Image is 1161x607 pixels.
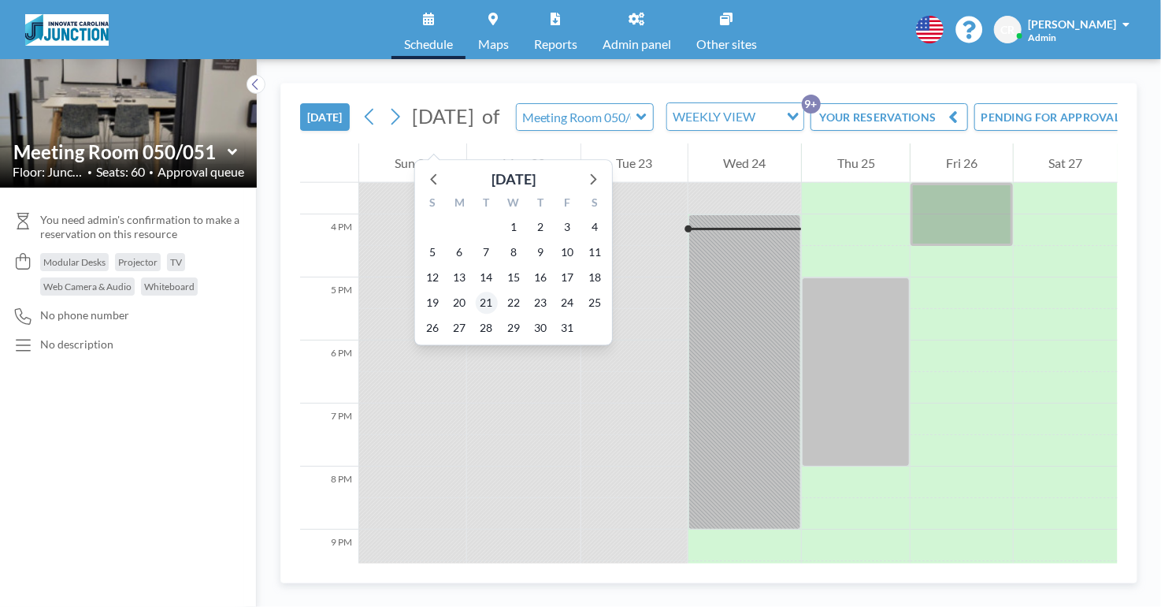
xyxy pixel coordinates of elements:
span: Thursday, October 30, 2025 [529,317,551,339]
span: Monday, October 13, 2025 [448,266,470,289]
span: Thursday, October 16, 2025 [529,266,551,289]
button: YOUR RESERVATIONS9+ [810,103,968,131]
div: 7 PM [300,404,358,467]
span: Friday, October 31, 2025 [556,317,578,339]
span: Wednesday, October 29, 2025 [503,317,525,339]
span: Saturday, October 4, 2025 [584,216,606,238]
span: Sunday, October 19, 2025 [421,292,443,314]
span: Tuesday, October 7, 2025 [476,241,498,263]
div: Wed 24 [688,143,801,183]
span: Reports [534,38,577,50]
span: Whiteboard [144,281,195,292]
span: of [482,104,499,128]
div: F [554,194,580,214]
img: organization-logo [25,14,109,46]
div: Mon 22 [467,143,580,183]
span: Floor: Junction ... [13,164,83,180]
div: M [446,194,473,214]
span: Friday, October 24, 2025 [556,292,578,314]
span: WEEKLY VIEW [670,106,759,127]
div: 5 PM [300,277,358,341]
div: 6 PM [300,341,358,404]
p: 9+ [802,95,821,114]
span: Saturday, October 25, 2025 [584,292,606,314]
span: [PERSON_NAME] [1028,17,1116,31]
span: Saturday, October 11, 2025 [584,241,606,263]
span: Projector [118,256,158,268]
span: Tuesday, October 14, 2025 [476,266,498,289]
span: Monday, October 20, 2025 [448,292,470,314]
div: Thu 25 [802,143,910,183]
div: Search for option [667,103,803,130]
span: Friday, October 3, 2025 [556,216,578,238]
div: 4 PM [300,214,358,277]
input: Meeting Room 050/051 [13,140,228,163]
div: Tue 23 [581,143,688,183]
div: 9 PM [300,530,358,593]
span: Sunday, October 26, 2025 [421,317,443,339]
div: Fri 26 [911,143,1012,183]
span: Web Camera & Audio [43,281,132,292]
span: Approval queue [158,164,244,180]
span: Wednesday, October 22, 2025 [503,292,525,314]
span: Saturday, October 18, 2025 [584,266,606,289]
div: No description [40,337,113,352]
span: Thursday, October 23, 2025 [529,292,551,314]
div: W [500,194,527,214]
span: CR [1001,23,1015,37]
div: 3 PM [300,151,358,214]
span: Monday, October 6, 2025 [448,241,470,263]
span: Wednesday, October 15, 2025 [503,266,525,289]
span: Other sites [696,38,757,50]
div: T [527,194,554,214]
span: Thursday, October 2, 2025 [529,216,551,238]
span: Friday, October 10, 2025 [556,241,578,263]
span: • [149,167,154,177]
span: Thursday, October 9, 2025 [529,241,551,263]
span: Monday, October 27, 2025 [448,317,470,339]
span: Friday, October 17, 2025 [556,266,578,289]
span: • [87,167,92,177]
span: Wednesday, October 1, 2025 [503,216,525,238]
button: PENDING FOR APPROVAL [974,103,1150,131]
span: Admin [1028,32,1056,43]
span: TV [170,256,182,268]
span: Wednesday, October 8, 2025 [503,241,525,263]
div: T [473,194,499,214]
div: Sat 27 [1014,143,1118,183]
div: S [419,194,446,214]
span: No phone number [40,308,129,322]
span: Sunday, October 12, 2025 [421,266,443,289]
input: Search for option [761,106,777,127]
div: Sun 21 [359,143,466,183]
span: Seats: 60 [96,164,145,180]
span: Tuesday, October 28, 2025 [476,317,498,339]
span: [DATE] [412,104,474,128]
input: Meeting Room 050/051 [517,104,637,130]
span: Schedule [404,38,453,50]
span: Maps [478,38,509,50]
div: 8 PM [300,467,358,530]
span: Modular Desks [43,256,106,268]
span: Tuesday, October 21, 2025 [476,292,498,314]
span: Sunday, October 5, 2025 [421,241,443,263]
button: [DATE] [300,103,350,131]
div: [DATE] [491,168,536,190]
span: Admin panel [603,38,671,50]
span: You need admin's confirmation to make a reservation on this resource [40,213,244,240]
div: S [581,194,608,214]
